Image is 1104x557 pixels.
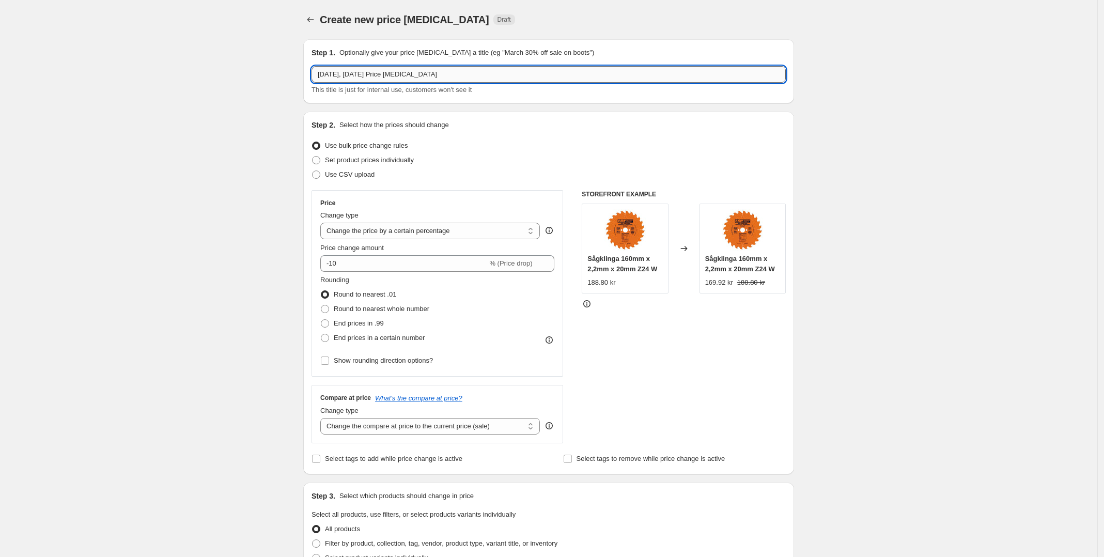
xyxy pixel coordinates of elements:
span: Sågklinga 160mm x 2,2mm x 20mm Z24 W [705,255,775,273]
span: Use CSV upload [325,171,375,178]
span: Price change amount [320,244,384,252]
span: Round to nearest .01 [334,290,396,298]
h6: STOREFRONT EXAMPLE [582,190,786,198]
button: What's the compare at price? [375,394,462,402]
p: Select how the prices should change [339,120,449,130]
span: % (Price drop) [489,259,532,267]
span: Select all products, use filters, or select products variants individually [312,510,516,518]
p: Optionally give your price [MEDICAL_DATA] a title (eg "March 30% off sale on boots") [339,48,594,58]
span: This title is just for internal use, customers won't see it [312,86,472,94]
img: 291.160.24H_80x.jpg [604,209,646,251]
h3: Price [320,199,335,207]
span: Round to nearest whole number [334,305,429,313]
h2: Step 3. [312,491,335,501]
span: Draft [497,16,511,24]
h2: Step 1. [312,48,335,58]
div: 169.92 kr [705,277,733,288]
h3: Compare at price [320,394,371,402]
span: Filter by product, collection, tag, vendor, product type, variant title, or inventory [325,539,557,547]
input: 30% off holiday sale [312,66,786,83]
span: Set product prices individually [325,156,414,164]
span: Select tags to remove while price change is active [577,455,725,462]
span: Use bulk price change rules [325,142,408,149]
span: End prices in .99 [334,319,384,327]
img: 291.160.24H_80x.jpg [722,209,763,251]
div: help [544,225,554,236]
p: Select which products should change in price [339,491,474,501]
div: help [544,421,554,431]
strike: 188.80 kr [737,277,765,288]
span: Change type [320,407,359,414]
input: -15 [320,255,487,272]
span: End prices in a certain number [334,334,425,342]
span: Rounding [320,276,349,284]
span: Select tags to add while price change is active [325,455,462,462]
button: Price change jobs [303,12,318,27]
span: Change type [320,211,359,219]
div: 188.80 kr [587,277,615,288]
span: Sågklinga 160mm x 2,2mm x 20mm Z24 W [587,255,657,273]
span: Create new price [MEDICAL_DATA] [320,14,489,25]
span: All products [325,525,360,533]
h2: Step 2. [312,120,335,130]
span: Show rounding direction options? [334,357,433,364]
